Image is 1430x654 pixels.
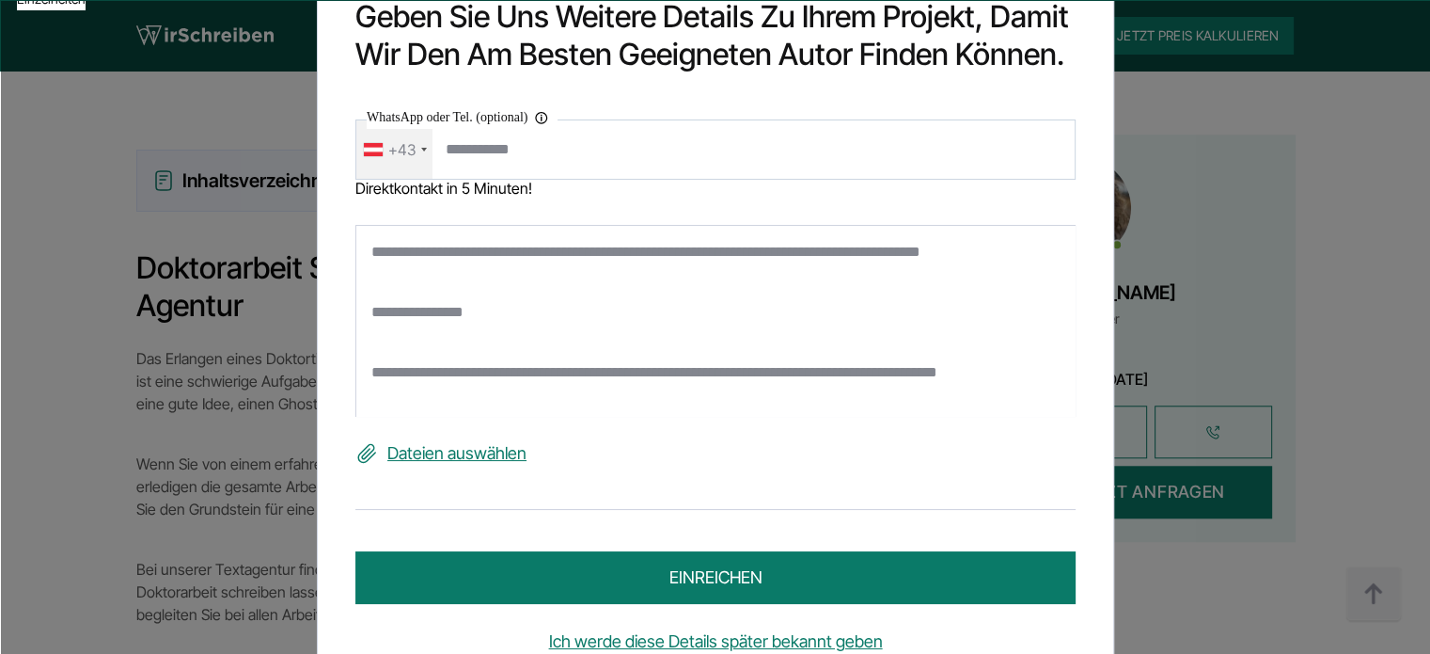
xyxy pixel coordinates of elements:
div: Telephone country code [356,120,432,178]
label: WhatsApp oder Tel. (optional) [367,105,558,128]
div: Direktkontakt in 5 Minuten! [355,179,1076,196]
button: einreichen [355,551,1076,604]
div: +43 [388,134,416,164]
label: Dateien auswählen [355,439,1076,469]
